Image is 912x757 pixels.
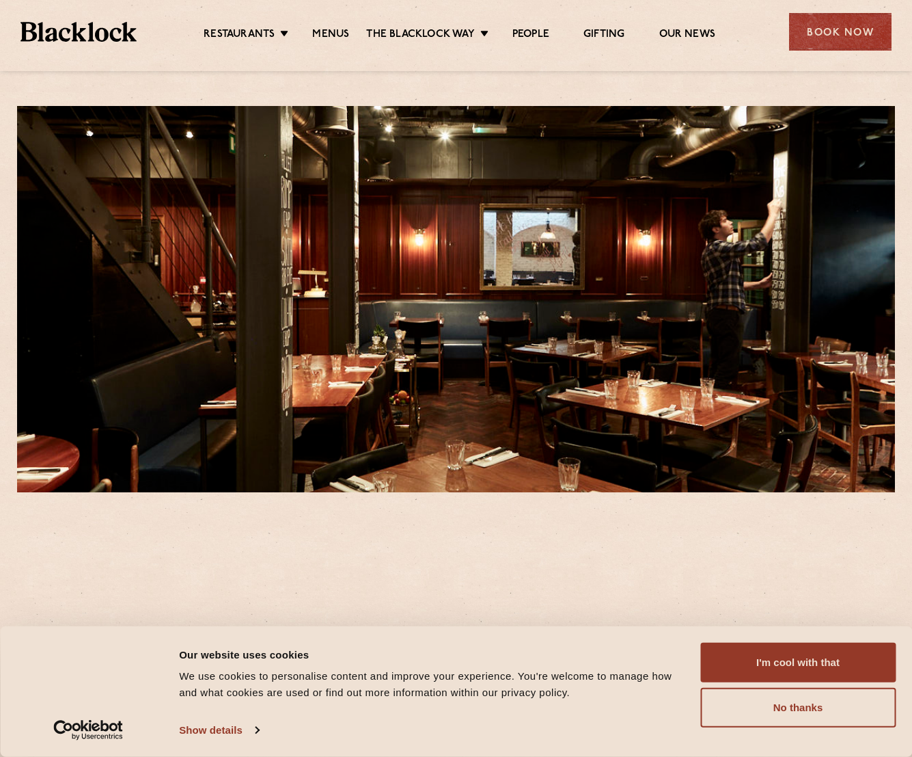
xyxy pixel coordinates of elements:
a: Our News [659,28,716,43]
a: Gifting [583,28,624,43]
a: Usercentrics Cookiebot - opens in a new window [29,720,148,741]
div: Book Now [789,13,892,51]
div: We use cookies to personalise content and improve your experience. You're welcome to manage how a... [179,668,685,701]
button: No thanks [700,688,896,728]
a: Show details [179,720,258,741]
img: BL_Textured_Logo-footer-cropped.svg [20,22,137,42]
a: The Blacklock Way [366,28,474,43]
a: People [512,28,549,43]
div: Our website uses cookies [179,646,685,663]
a: Menus [312,28,349,43]
button: I'm cool with that [700,643,896,682]
a: Restaurants [204,28,275,43]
